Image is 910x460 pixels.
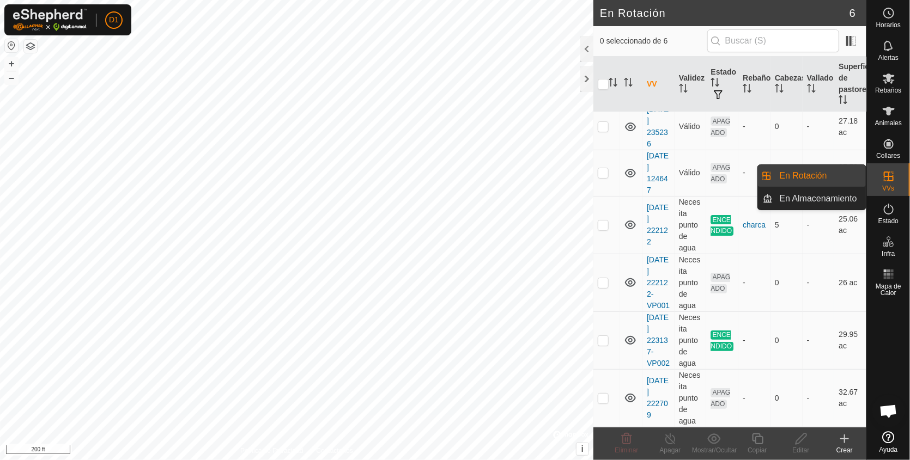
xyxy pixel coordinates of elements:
td: - [803,196,835,254]
li: En Almacenamiento [758,188,866,210]
div: Copiar [736,445,779,455]
p-sorticon: Activar para ordenar [839,97,847,106]
a: [DATE] 222122-VP001 [647,255,670,310]
a: En Rotación [773,165,866,187]
td: 26 ac [834,254,866,311]
td: 27.18 ac [834,103,866,150]
td: Necesita punto de agua [675,311,707,369]
span: Eliminar [615,446,638,454]
a: [DATE] 222709 [647,376,669,419]
td: - [803,369,835,427]
a: [DATE] 222122 [647,203,669,246]
span: Infra [882,250,895,257]
td: 0 [771,150,803,196]
td: Necesita punto de agua [675,196,707,254]
td: Necesita punto de agua [675,254,707,311]
td: 0 [771,311,803,369]
span: Horarios [876,22,901,28]
span: Alertas [878,54,899,61]
div: Crear [823,445,866,455]
p-sorticon: Activar para ordenar [807,85,816,94]
a: Contáctenos [317,446,353,456]
p-sorticon: Activar para ordenar [609,79,617,88]
th: Cabezas [771,57,803,112]
span: i [581,444,584,453]
td: 25.06 ac [834,196,866,254]
span: ENCENDIDO [711,215,733,236]
li: En Rotación [758,165,866,187]
a: Política de Privacidad [240,446,303,456]
div: - [743,167,766,179]
div: Chat abierto [872,395,905,427]
a: [DATE] 223137-VP002 [647,313,670,367]
td: 0 [771,103,803,150]
button: – [5,71,18,84]
td: Válido [675,150,707,196]
img: Logo Gallagher [13,9,87,31]
button: Restablecer Mapa [5,39,18,52]
span: APAGADO [711,116,730,137]
span: APAGADO [711,388,730,409]
h2: En Rotación [600,7,850,20]
div: charca [743,219,766,231]
div: Editar [779,445,823,455]
a: [DATE] 124647 [647,151,669,194]
span: Animales [875,120,902,126]
th: Superficie de pastoreo [834,57,866,112]
div: - [743,121,766,132]
th: Validez [675,57,707,112]
th: VV [642,57,675,112]
div: Mostrar/Ocultar [692,445,736,455]
span: ENCENDIDO [711,330,733,351]
span: Ayuda [879,446,898,453]
p-sorticon: Activar para ordenar [775,85,784,94]
span: D1 [109,14,119,26]
div: - [743,392,766,404]
td: Necesita punto de agua [675,369,707,427]
p-sorticon: Activar para ordenar [624,79,633,88]
td: 0 [771,369,803,427]
td: 29.95 ac [834,311,866,369]
td: - [803,150,835,196]
span: APAGADO [711,273,730,293]
button: Capas del Mapa [24,40,37,53]
span: Estado [878,218,899,224]
th: Vallado [803,57,835,112]
th: Estado [706,57,738,112]
span: En Almacenamiento [780,192,857,205]
button: i [577,443,589,455]
td: Válido [675,103,707,150]
span: Collares [876,152,900,159]
span: APAGADO [711,163,730,183]
td: - [803,311,835,369]
span: VVs [882,185,894,192]
span: En Rotación [780,169,827,182]
div: Apagar [648,445,692,455]
td: - [803,103,835,150]
td: - [803,254,835,311]
div: - [743,335,766,346]
button: + [5,57,18,70]
a: En Almacenamiento [773,188,866,210]
span: 6 [850,5,856,21]
p-sorticon: Activar para ordenar [711,79,719,88]
td: 32.67 ac [834,369,866,427]
p-sorticon: Activar para ordenar [679,85,688,94]
p-sorticon: Activar para ordenar [743,85,751,94]
input: Buscar (S) [707,29,839,52]
a: [DATE] 235236 [647,105,669,148]
span: 0 seleccionado de 6 [600,35,707,47]
a: Ayuda [867,427,910,457]
span: Mapa de Calor [870,283,907,296]
td: 27.58 ac [834,150,866,196]
td: 0 [771,254,803,311]
td: 5 [771,196,803,254]
span: Rebaños [875,87,901,94]
th: Rebaño [738,57,771,112]
div: - [743,277,766,289]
